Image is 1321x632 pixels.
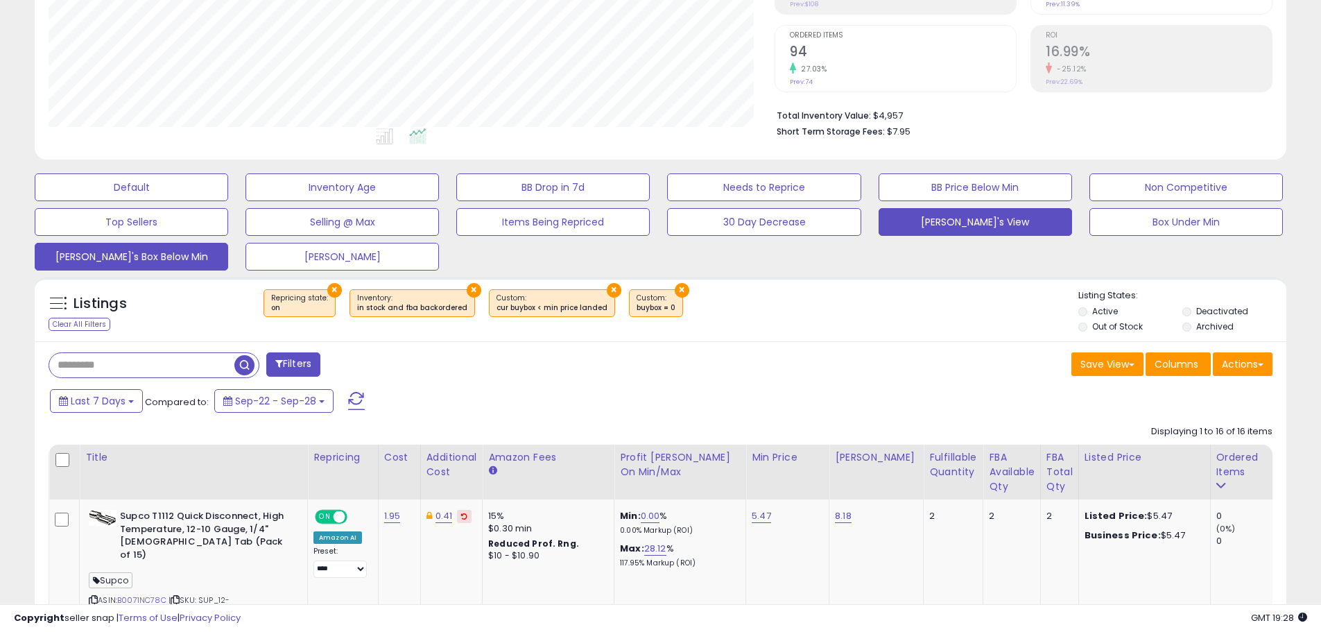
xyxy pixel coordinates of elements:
span: Compared to: [145,395,209,409]
div: cur buybox < min price landed [497,303,607,313]
span: Columns [1155,357,1198,371]
label: Archived [1196,321,1234,332]
h2: 16.99% [1046,44,1272,62]
button: Items Being Repriced [456,208,650,236]
small: Prev: 22.69% [1046,78,1082,86]
span: ROI [1046,32,1272,40]
div: Listed Price [1085,450,1205,465]
button: [PERSON_NAME]'s View [879,208,1072,236]
button: Selling @ Max [245,208,439,236]
div: Amazon Fees [488,450,608,465]
button: Inventory Age [245,173,439,201]
button: Needs to Reprice [667,173,861,201]
a: 5.47 [752,509,771,523]
a: 0.00 [641,509,660,523]
div: Clear All Filters [49,318,110,331]
div: $0.30 min [488,522,603,535]
button: × [675,283,689,298]
button: [PERSON_NAME] [245,243,439,271]
h5: Listings [74,294,127,314]
div: % [620,510,735,536]
b: Short Term Storage Fees: [777,126,885,137]
button: Actions [1213,352,1272,376]
div: 2 [1046,510,1068,522]
a: 1.95 [384,509,401,523]
small: 27.03% [796,64,827,74]
div: Repricing [313,450,372,465]
div: Additional Cost [426,450,477,479]
a: 28.12 [644,542,666,556]
div: [PERSON_NAME] [835,450,917,465]
span: ON [316,511,334,523]
h2: 94 [790,44,1016,62]
b: Listed Price: [1085,509,1148,522]
a: 0.41 [435,509,453,523]
div: $10 - $10.90 [488,550,603,562]
button: Top Sellers [35,208,228,236]
label: Out of Stock [1092,321,1143,332]
div: ASIN: [89,510,297,632]
th: The percentage added to the cost of goods (COGS) that forms the calculator for Min & Max prices. [614,445,746,499]
div: Title [85,450,302,465]
label: Active [1092,305,1118,317]
a: Privacy Policy [180,611,241,624]
span: Supco [89,572,132,588]
b: Total Inventory Value: [777,110,871,121]
b: Max: [620,542,644,555]
b: Business Price: [1085,529,1161,542]
button: × [327,283,342,298]
div: seller snap | | [14,612,241,625]
button: Save View [1071,352,1143,376]
img: 41ovNO8s6LL._SL40_.jpg [89,510,116,526]
div: in stock and fba backordered [357,303,467,313]
button: Last 7 Days [50,389,143,413]
span: Inventory : [357,293,467,314]
p: Listing States: [1078,289,1286,302]
div: Fulfillable Quantity [929,450,977,479]
div: buybox = 0 [637,303,675,313]
span: OFF [345,511,368,523]
div: 15% [488,510,603,522]
b: Supco T1112 Quick Disconnect, High Temperature, 12-10 Gauge, 1/4" [DEMOGRAPHIC_DATA] Tab (Pack of... [120,510,288,565]
button: Filters [266,352,320,377]
div: % [620,543,735,568]
button: × [607,283,621,298]
div: Min Price [752,450,823,465]
b: Min: [620,509,641,522]
button: BB Drop in 7d [456,173,650,201]
a: 8.18 [835,509,852,523]
span: Ordered Items [790,32,1016,40]
button: Non Competitive [1089,173,1283,201]
small: -25.12% [1052,64,1087,74]
small: Amazon Fees. [488,465,497,477]
span: Custom: [637,293,675,314]
div: Amazon AI [313,531,362,544]
div: Displaying 1 to 16 of 16 items [1151,425,1272,438]
div: Cost [384,450,415,465]
small: Prev: 74 [790,78,813,86]
span: Sep-22 - Sep-28 [235,394,316,408]
div: 2 [989,510,1029,522]
button: BB Price Below Min [879,173,1072,201]
div: Profit [PERSON_NAME] on Min/Max [620,450,740,479]
div: 2 [929,510,972,522]
button: Columns [1146,352,1211,376]
p: 117.95% Markup (ROI) [620,558,735,568]
div: $5.47 [1085,510,1200,522]
span: Custom: [497,293,607,314]
div: $5.47 [1085,529,1200,542]
div: 0 [1216,535,1272,547]
span: $7.95 [887,125,910,138]
div: Preset: [313,547,368,578]
small: (0%) [1216,523,1236,534]
button: 30 Day Decrease [667,208,861,236]
b: Reduced Prof. Rng. [488,538,579,549]
button: Sep-22 - Sep-28 [214,389,334,413]
strong: Copyright [14,611,64,624]
button: Box Under Min [1089,208,1283,236]
a: B0071NC78C [117,595,166,606]
div: 0 [1216,510,1272,522]
li: $4,957 [777,106,1262,123]
div: FBA Available Qty [989,450,1034,494]
div: FBA Total Qty [1046,450,1073,494]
